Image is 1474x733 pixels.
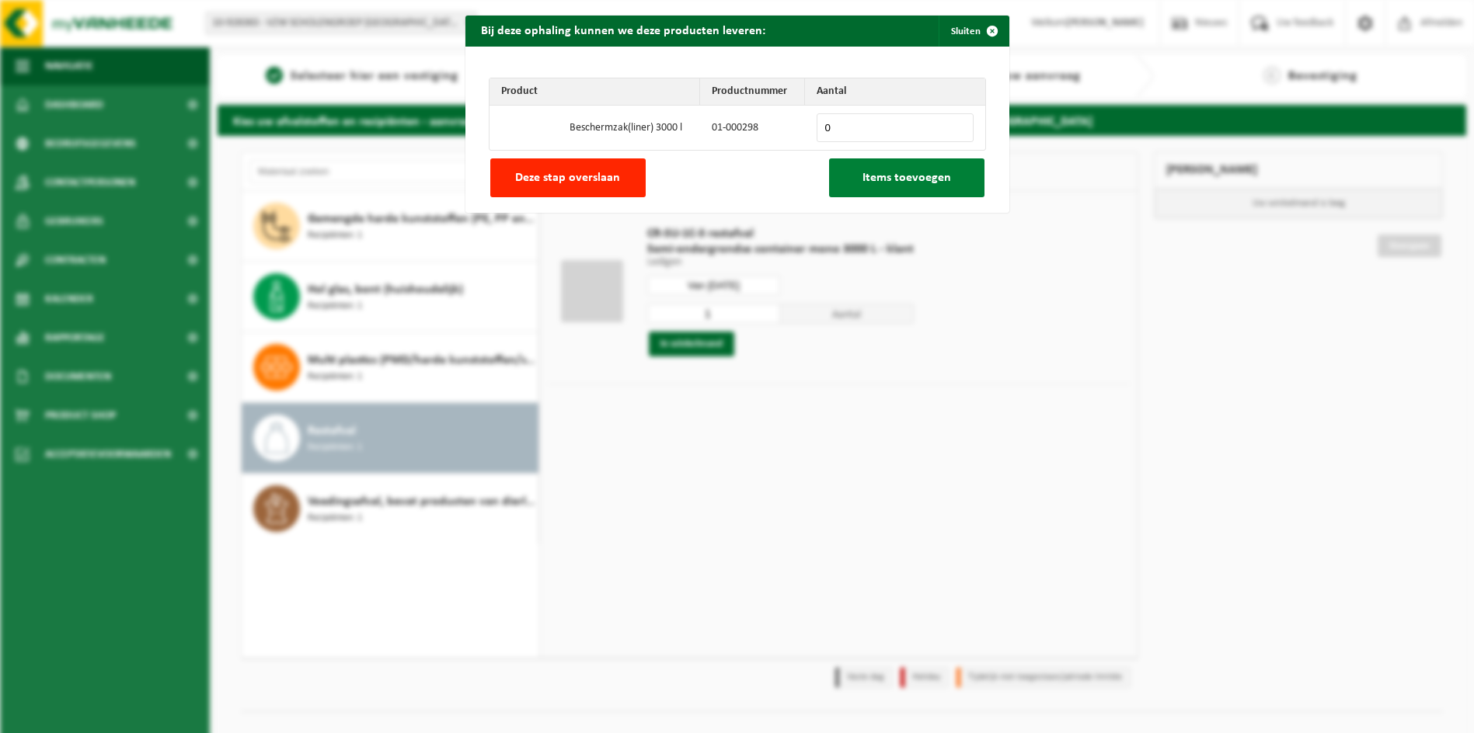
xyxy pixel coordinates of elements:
[558,106,701,150] td: Beschermzak(liner) 3000 l
[939,16,1008,47] button: Sluiten
[862,172,951,184] span: Items toevoegen
[490,158,646,197] button: Deze stap overslaan
[700,106,804,150] td: 01-000298
[829,158,984,197] button: Items toevoegen
[515,172,620,184] span: Deze stap overslaan
[700,78,804,106] th: Productnummer
[465,16,781,45] h2: Bij deze ophaling kunnen we deze producten leveren:
[805,78,985,106] th: Aantal
[490,78,701,106] th: Product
